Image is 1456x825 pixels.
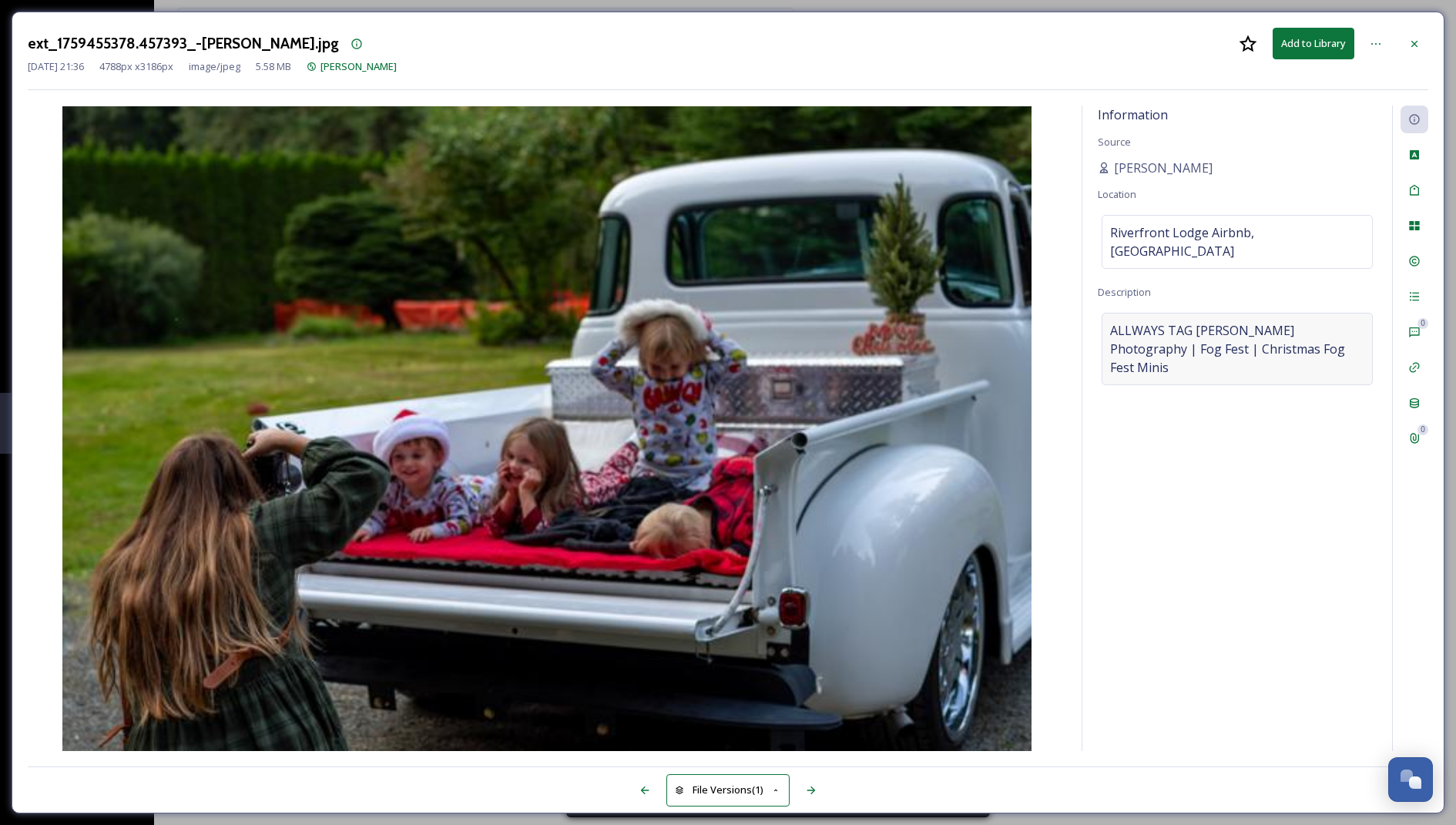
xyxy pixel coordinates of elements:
span: Riverfront Lodge Airbnb, [GEOGRAPHIC_DATA] [1110,223,1364,260]
span: image/jpeg [189,59,240,74]
button: File Versions(1) [666,774,790,806]
button: Add to Library [1273,28,1354,59]
span: ALLWAYS TAG [PERSON_NAME] Photography | Fog Fest | Christmas Fog Fest Minis [1110,321,1364,377]
span: 4788 px x 3186 px [99,59,173,74]
span: Information [1098,106,1168,123]
span: [DATE] 21:36 [28,59,84,74]
span: 5.58 MB [256,59,291,74]
h3: ext_1759455378.457393_-[PERSON_NAME].jpg [28,32,339,55]
span: Description [1098,285,1151,299]
button: Open Chat [1388,757,1433,802]
span: Source [1098,135,1131,149]
span: Location [1098,187,1136,201]
div: 0 [1417,424,1428,435]
span: [PERSON_NAME] [320,59,397,73]
span: [PERSON_NAME] [1114,159,1213,177]
div: 0 [1417,318,1428,329]
img: 9d086433-88e5-4f5f-a516-1c93952e016c.jpg [28,106,1066,751]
